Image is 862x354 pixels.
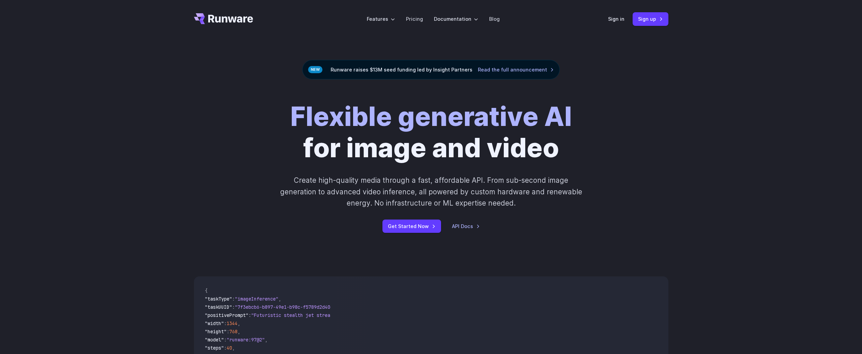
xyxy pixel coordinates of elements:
span: "positivePrompt" [205,312,248,318]
span: , [278,296,281,302]
a: API Docs [452,222,480,230]
span: 40 [227,345,232,351]
a: Go to / [194,13,253,24]
span: : [232,296,235,302]
label: Features [367,15,395,23]
span: "taskUUID" [205,304,232,310]
strong: Flexible generative AI [290,101,572,132]
span: "Futuristic stealth jet streaking through a neon-lit cityscape with glowing purple exhaust" [251,312,499,318]
p: Create high-quality media through a fast, affordable API. From sub-second image generation to adv... [279,175,583,209]
span: "model" [205,337,224,343]
div: Runware raises $13M seed funding led by Insight Partners [302,60,560,79]
span: "7f3ebcb6-b897-49e1-b98c-f5789d2d40d7" [235,304,338,310]
span: "imageInference" [235,296,278,302]
h1: for image and video [290,101,572,164]
span: "steps" [205,345,224,351]
span: "width" [205,320,224,326]
span: 1344 [227,320,238,326]
span: , [238,328,240,335]
label: Documentation [434,15,478,23]
a: Pricing [406,15,423,23]
a: Get Started Now [382,220,441,233]
a: Sign up [633,12,668,26]
span: 768 [229,328,238,335]
span: : [224,337,227,343]
span: , [238,320,240,326]
span: , [265,337,268,343]
span: : [248,312,251,318]
span: "runware:97@2" [227,337,265,343]
span: : [224,345,227,351]
span: "taskType" [205,296,232,302]
span: : [232,304,235,310]
span: : [227,328,229,335]
span: "height" [205,328,227,335]
span: , [232,345,235,351]
span: : [224,320,227,326]
a: Blog [489,15,500,23]
span: { [205,288,208,294]
a: Sign in [608,15,624,23]
a: Read the full announcement [478,66,554,74]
